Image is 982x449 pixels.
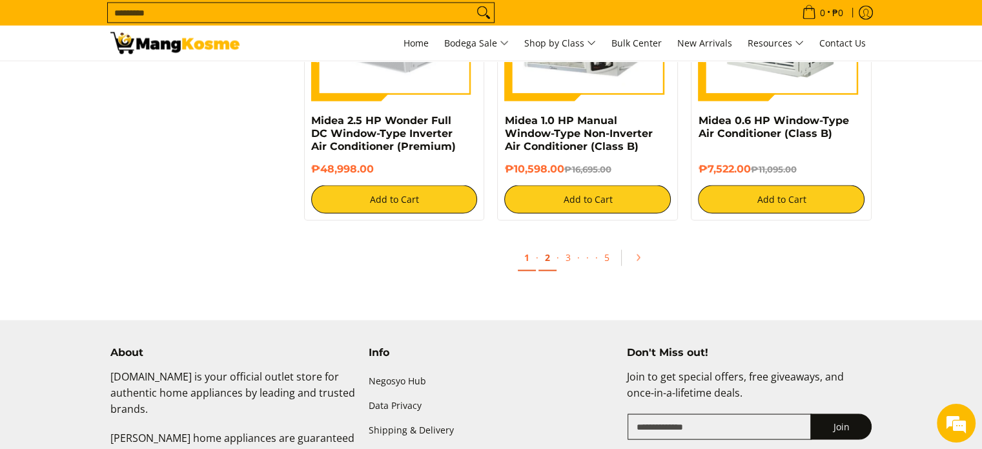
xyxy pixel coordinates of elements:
[626,369,872,414] p: Join to get special offers, free giveaways, and once-in-a-lifetime deals.
[444,36,509,52] span: Bodega Sale
[741,26,810,61] a: Resources
[473,3,494,23] button: Search
[698,114,848,140] a: Midea 0.6 HP Window-Type Air Conditioner (Class B)
[252,26,872,61] nav: Main Menu
[559,245,577,270] a: 3
[110,32,240,54] img: Bodega Sale Aircon l Mang Kosme: Home Appliances Warehouse Sale Window Type
[819,37,866,49] span: Contact Us
[564,164,611,174] del: ₱16,695.00
[369,418,614,443] a: Shipping & Delivery
[369,393,614,418] a: Data Privacy
[438,26,515,61] a: Bodega Sale
[369,369,614,393] a: Negosyo Hub
[536,251,538,264] span: ·
[595,251,598,264] span: ·
[698,163,864,176] h6: ₱7,522.00
[518,26,602,61] a: Shop by Class
[557,251,559,264] span: ·
[671,26,739,61] a: New Arrivals
[798,6,847,20] span: •
[110,369,356,430] p: [DOMAIN_NAME] is your official outlet store for authentic home appliances by leading and trusted ...
[577,251,580,264] span: ·
[311,163,478,176] h6: ₱48,998.00
[818,8,827,17] span: 0
[404,37,429,49] span: Home
[698,185,864,214] button: Add to Cart
[538,245,557,271] a: 2
[518,245,536,271] a: 1
[504,185,671,214] button: Add to Cart
[677,37,732,49] span: New Arrivals
[397,26,435,61] a: Home
[369,346,614,359] h4: Info
[810,414,872,440] button: Join
[598,245,616,270] a: 5
[311,114,456,152] a: Midea 2.5 HP Wonder Full DC Window-Type Inverter Air Conditioner (Premium)
[748,36,804,52] span: Resources
[504,114,652,152] a: Midea 1.0 HP Manual Window-Type Non-Inverter Air Conditioner (Class B)
[626,346,872,359] h4: Don't Miss out!
[311,185,478,214] button: Add to Cart
[110,346,356,359] h4: About
[813,26,872,61] a: Contact Us
[524,36,596,52] span: Shop by Class
[580,245,595,270] span: ·
[611,37,662,49] span: Bulk Center
[298,240,879,282] ul: Pagination
[504,163,671,176] h6: ₱10,598.00
[830,8,845,17] span: ₱0
[750,164,796,174] del: ₱11,095.00
[605,26,668,61] a: Bulk Center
